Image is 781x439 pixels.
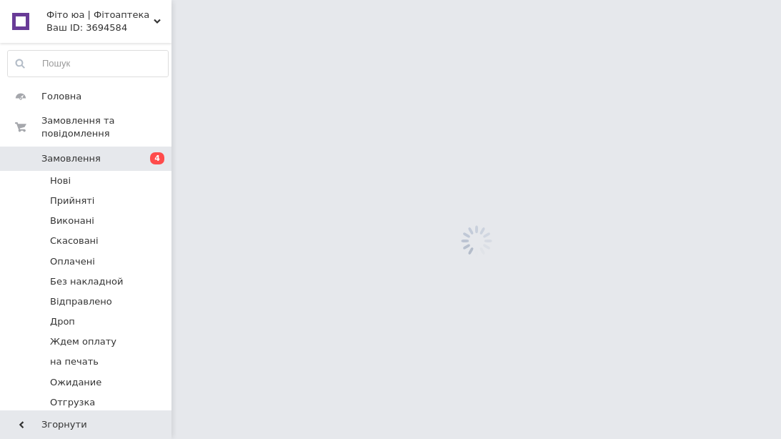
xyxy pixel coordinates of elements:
[41,152,101,165] span: Замовлення
[50,396,95,409] span: Отгрузка
[50,174,71,187] span: Нові
[50,376,101,389] span: Ожидание
[41,114,171,140] span: Замовлення та повідомлення
[50,214,94,227] span: Виконані
[50,194,94,207] span: Прийняті
[50,295,112,308] span: Відправлено
[41,90,81,103] span: Головна
[150,152,164,164] span: 4
[457,222,496,260] img: spinner_grey-bg-hcd09dd2d8f1a785e3413b09b97f8118e7.gif
[8,51,168,77] input: Пошук
[50,355,99,368] span: на печать
[50,235,99,247] span: Скасовані
[50,255,95,268] span: Оплачені
[50,335,116,348] span: Ждем оплату
[50,275,123,288] span: Без накладной
[50,315,75,328] span: Дроп
[46,21,171,34] div: Ваш ID: 3694584
[46,9,154,21] span: Фіто юа | Фітоаптека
